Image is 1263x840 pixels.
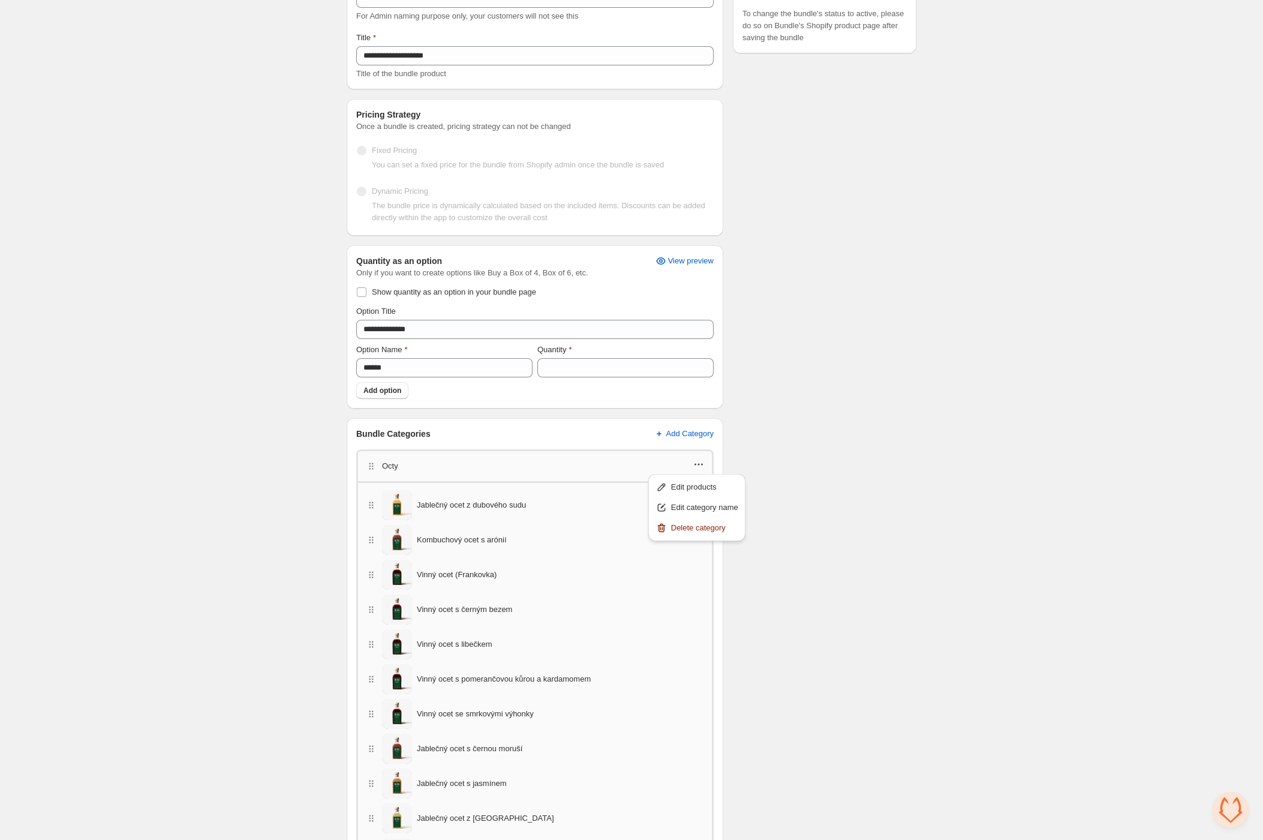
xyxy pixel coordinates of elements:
[382,734,412,764] img: Jablečný ocet s černou moruší
[1213,792,1249,828] a: Otevřený chat
[382,803,412,833] img: Jablečný ocet z morušového sudu
[417,812,554,824] span: Jablečný ocet z [GEOGRAPHIC_DATA]
[356,11,578,20] span: For Admin naming purpose only, your customers will not see this
[742,8,907,44] span: To change the bundle's status to active, please do so on Bundle's Shopify product page after savi...
[372,287,536,296] span: Show quantity as an option in your bundle page
[356,32,376,44] label: Title
[417,499,526,511] span: Jablečný ocet z dubového sudu
[666,429,714,439] span: Add Category
[356,382,408,399] button: Add option
[417,569,497,581] span: Vinný ocet (Frankovka)
[671,481,738,493] span: Edit products
[668,256,714,266] span: View preview
[356,305,396,317] label: Option Title
[417,743,522,755] span: Jablečný ocet s černou moruší
[356,69,446,78] span: Title of the bundle product
[382,629,412,659] img: Vinný ocet s libečkem
[417,673,591,685] span: Vinný ocet s pomerančovou kůrou a kardamomem
[417,604,512,616] span: Vinný ocet s černým bezem
[356,267,714,279] span: Only if you want to create options like Buy a Box of 4, Box of 6, etc.
[356,109,714,121] h3: Pricing Strategy
[417,708,534,720] span: Vinný ocet se smrkovými výhonky
[382,460,398,472] p: Octy
[417,778,507,790] span: Jablečný ocet s jasmínem
[648,251,721,271] button: View preview
[417,638,492,650] span: Vinný ocet s libečkem
[382,525,412,555] img: Kombuchový ocet s arónií
[382,490,412,520] img: Jablečný ocet z dubového sudu
[382,595,412,625] img: Vinný ocet s černým bezem
[537,344,572,356] label: Quantity
[382,560,412,590] img: Vinný ocet (Frankovka)
[356,121,714,133] span: Once a bundle is created, pricing strategy can not be changed
[363,386,401,395] span: Add option
[356,255,442,267] h3: Quantity as an option
[356,344,408,356] label: Option Name
[382,699,412,729] img: Vinný ocet se smrkovými výhonky
[382,661,412,697] img: Vinný ocet s pomerančovou kůrou a kardamomem
[372,145,417,157] span: Fixed Pricing
[372,160,664,169] span: You can set a fixed price for the bundle from Shopify admin once the bundle is saved
[372,201,705,222] span: The bundle price is dynamically calculated based on the included items. Discounts can be added di...
[372,185,428,197] span: Dynamic Pricing
[417,534,507,546] span: Kombuchový ocet s arónií
[356,428,431,440] h3: Bundle Categories
[671,502,738,514] span: Edit category name
[671,522,738,534] span: Delete category
[646,424,721,443] button: Add Category
[382,769,412,799] img: Jablečný ocet s jasmínem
